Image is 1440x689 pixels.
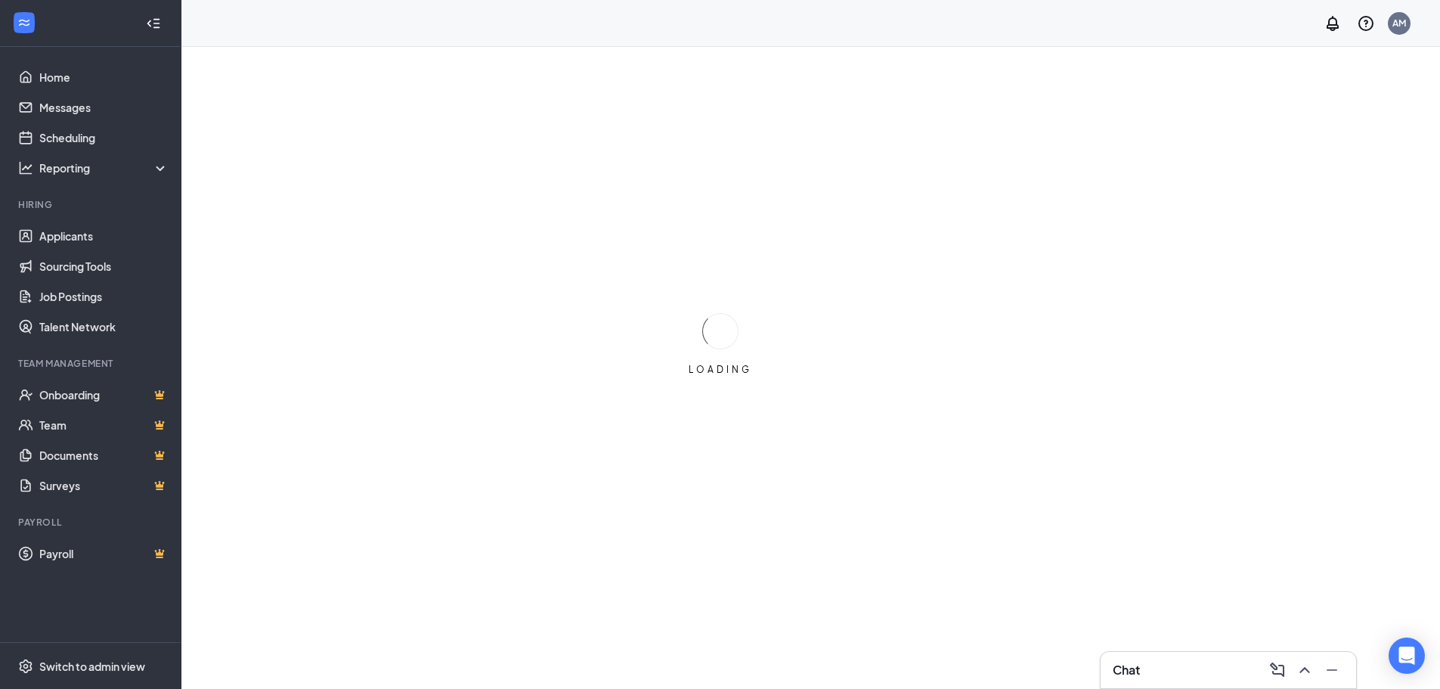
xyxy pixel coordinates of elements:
a: Talent Network [39,312,169,342]
div: LOADING [683,363,758,376]
div: Reporting [39,160,169,175]
svg: QuestionInfo [1357,14,1375,33]
svg: WorkstreamLogo [17,15,32,30]
a: Messages [39,92,169,123]
svg: Minimize [1323,661,1341,679]
svg: Collapse [146,16,161,31]
svg: ComposeMessage [1268,661,1287,679]
a: Applicants [39,221,169,251]
a: Job Postings [39,281,169,312]
a: Home [39,62,169,92]
h3: Chat [1113,662,1140,678]
div: Team Management [18,357,166,370]
svg: Settings [18,659,33,674]
svg: Notifications [1324,14,1342,33]
svg: ChevronUp [1296,661,1314,679]
button: ComposeMessage [1265,658,1290,682]
div: Hiring [18,198,166,211]
button: ChevronUp [1293,658,1317,682]
a: TeamCrown [39,410,169,440]
div: Open Intercom Messenger [1389,638,1425,674]
a: SurveysCrown [39,470,169,501]
div: Switch to admin view [39,659,145,674]
svg: Analysis [18,160,33,175]
button: Minimize [1320,658,1344,682]
a: Scheduling [39,123,169,153]
a: DocumentsCrown [39,440,169,470]
a: PayrollCrown [39,538,169,569]
div: AM [1392,17,1406,29]
a: OnboardingCrown [39,380,169,410]
div: Payroll [18,516,166,529]
a: Sourcing Tools [39,251,169,281]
